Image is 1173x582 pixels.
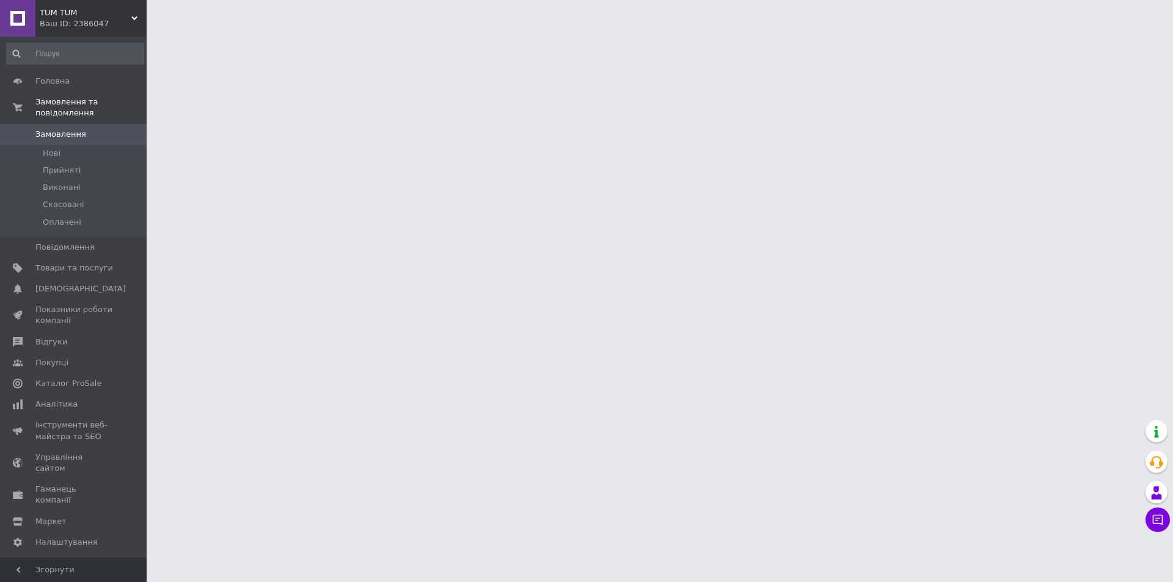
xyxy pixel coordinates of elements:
[40,18,147,29] div: Ваш ID: 2386047
[35,516,67,527] span: Маркет
[35,399,78,410] span: Аналітика
[1146,507,1170,532] button: Чат з покупцем
[35,242,95,253] span: Повідомлення
[43,182,81,193] span: Виконані
[43,199,84,210] span: Скасовані
[35,96,147,118] span: Замовлення та повідомлення
[35,129,86,140] span: Замовлення
[35,357,68,368] span: Покупці
[35,537,98,548] span: Налаштування
[35,484,113,506] span: Гаманець компанії
[40,7,131,18] span: TUM TUM
[43,148,60,159] span: Нові
[35,283,126,294] span: [DEMOGRAPHIC_DATA]
[35,336,67,347] span: Відгуки
[35,263,113,274] span: Товари та послуги
[35,378,101,389] span: Каталог ProSale
[35,452,113,474] span: Управління сайтом
[43,217,81,228] span: Оплачені
[35,76,70,87] span: Головна
[35,304,113,326] span: Показники роботи компанії
[43,165,81,176] span: Прийняті
[6,43,144,65] input: Пошук
[35,420,113,442] span: Інструменти веб-майстра та SEO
